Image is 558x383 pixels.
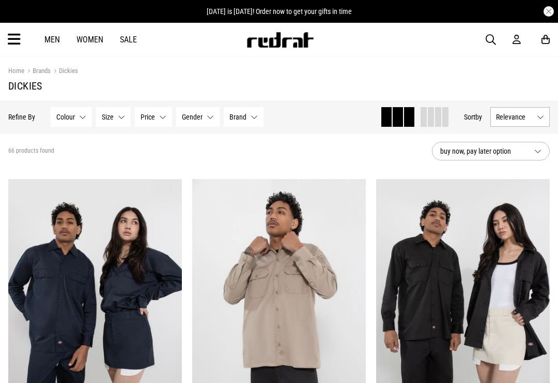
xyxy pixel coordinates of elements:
[96,107,131,127] button: Size
[8,67,24,75] a: Home
[246,32,314,48] img: Redrat logo
[432,142,550,160] button: buy now, pay later option
[51,67,78,77] a: Dickies
[135,107,172,127] button: Price
[207,7,352,16] span: [DATE] is [DATE]! Order now to get your gifts in time
[120,35,137,45] a: Sale
[51,107,92,127] button: Colour
[8,80,550,92] h1: Dickies
[24,67,51,77] a: Brands
[176,107,220,127] button: Gender
[229,113,246,121] span: Brand
[8,113,35,121] p: Refine By
[56,113,75,121] span: Colour
[440,145,526,157] span: buy now, pay later option
[182,113,203,121] span: Gender
[8,147,54,155] span: 66 products found
[141,113,155,121] span: Price
[475,113,482,121] span: by
[102,113,114,121] span: Size
[496,113,533,121] span: Relevance
[44,35,60,45] a: Men
[464,111,482,123] button: Sortby
[224,107,263,127] button: Brand
[76,35,103,45] a: Women
[490,107,550,127] button: Relevance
